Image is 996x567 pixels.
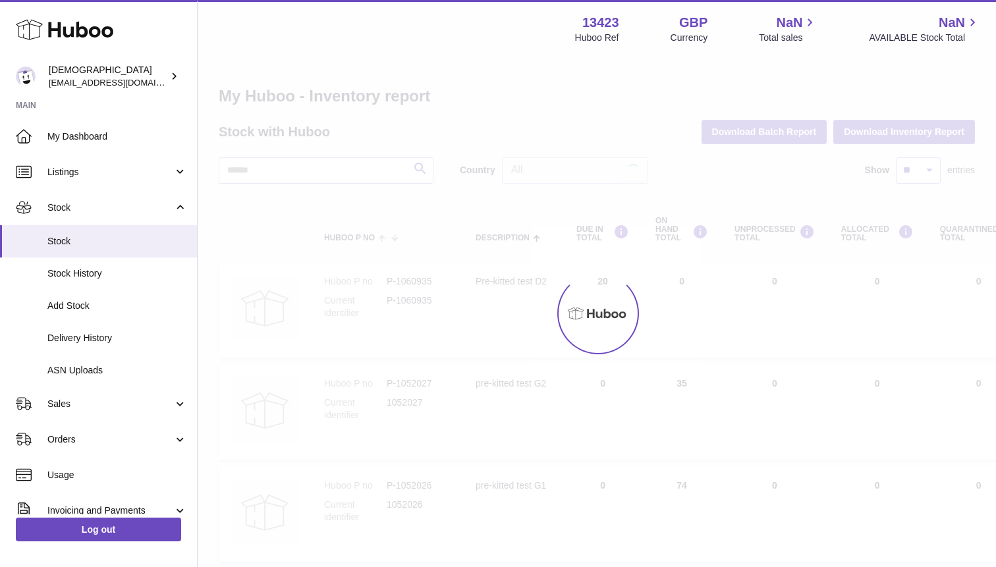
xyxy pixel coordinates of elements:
span: Sales [47,398,173,410]
span: Listings [47,166,173,178]
span: Delivery History [47,332,187,344]
span: ASN Uploads [47,364,187,377]
span: Total sales [759,32,817,44]
span: Stock [47,235,187,248]
a: NaN Total sales [759,14,817,44]
strong: GBP [679,14,707,32]
span: Invoicing and Payments [47,504,173,517]
span: AVAILABLE Stock Total [869,32,980,44]
div: Currency [671,32,708,44]
span: NaN [939,14,965,32]
span: Stock History [47,267,187,280]
span: NaN [776,14,802,32]
span: Add Stock [47,300,187,312]
span: My Dashboard [47,130,187,143]
div: Huboo Ref [575,32,619,44]
span: [EMAIL_ADDRESS][DOMAIN_NAME] [49,77,194,88]
span: Stock [47,202,173,214]
a: NaN AVAILABLE Stock Total [869,14,980,44]
strong: 13423 [582,14,619,32]
a: Log out [16,518,181,541]
div: [DEMOGRAPHIC_DATA] [49,64,167,89]
span: Orders [47,433,173,446]
span: Usage [47,469,187,481]
img: olgazyuz@outlook.com [16,67,36,86]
